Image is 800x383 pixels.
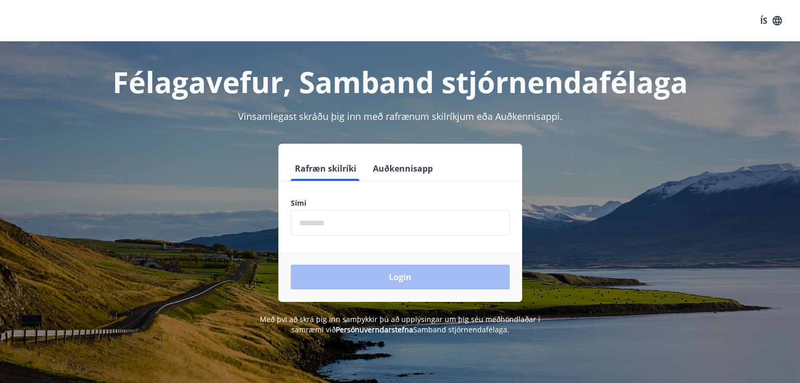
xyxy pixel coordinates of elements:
[336,325,413,334] a: Persónuverndarstefna
[260,314,540,334] span: Með því að skrá þig inn samþykkir þú að upplýsingar um þig séu meðhöndlaðar í samræmi við Samband...
[238,110,562,122] span: Vinsamlegast skráðu þig inn með rafrænum skilríkjum eða Auðkennisappi.
[369,156,437,181] button: Auðkennisapp
[41,62,760,101] h1: Félagavefur, Samband stjórnendafélaga
[755,11,788,30] button: ÍS
[291,156,360,181] button: Rafræn skilríki
[291,198,510,208] label: Sími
